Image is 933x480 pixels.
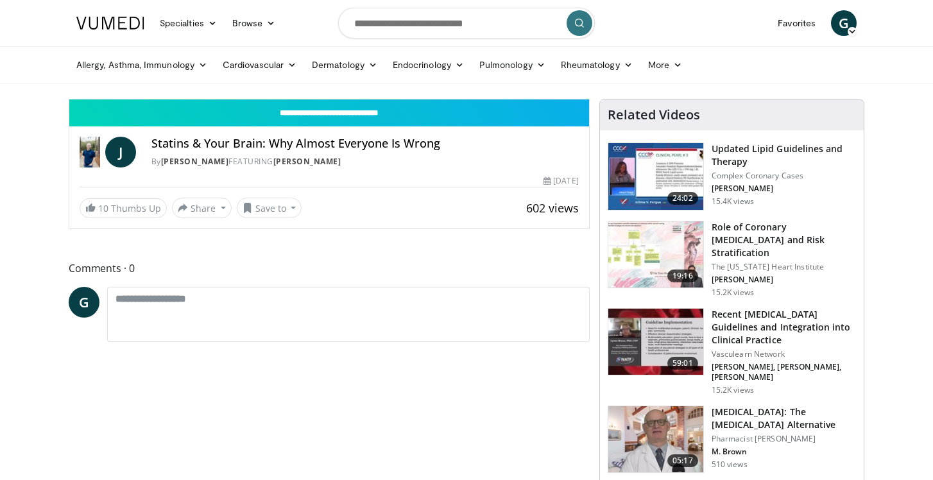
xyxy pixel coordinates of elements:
a: Dermatology [304,52,385,78]
a: [PERSON_NAME] [161,156,229,167]
a: Browse [225,10,284,36]
a: Specialties [152,10,225,36]
a: More [640,52,690,78]
a: G [69,287,99,318]
a: Endocrinology [385,52,472,78]
span: Comments 0 [69,260,590,277]
p: The [US_STATE] Heart Institute [712,262,856,272]
p: 15.2K views [712,385,754,395]
a: Favorites [770,10,823,36]
p: Complex Coronary Cases [712,171,856,181]
p: 15.2K views [712,287,754,298]
span: 602 views [526,200,579,216]
a: 19:16 Role of Coronary [MEDICAL_DATA] and Risk Stratification The [US_STATE] Heart Institute [PER... [608,221,856,298]
p: 15.4K views [712,196,754,207]
span: 05:17 [667,454,698,467]
h3: Updated Lipid Guidelines and Therapy [712,142,856,168]
img: Dr. Jordan Rennicke [80,137,100,167]
a: 05:17 [MEDICAL_DATA]: The [MEDICAL_DATA] Alternative Pharmacist [PERSON_NAME] M. Brown 510 views [608,406,856,474]
img: 1efa8c99-7b8a-4ab5-a569-1c219ae7bd2c.150x105_q85_crop-smart_upscale.jpg [608,221,703,288]
a: J [105,137,136,167]
span: 10 [98,202,108,214]
p: 510 views [712,459,748,470]
a: Allergy, Asthma, Immunology [69,52,215,78]
img: VuMedi Logo [76,17,144,30]
h4: Related Videos [608,107,700,123]
a: [PERSON_NAME] [273,156,341,167]
h3: Recent [MEDICAL_DATA] Guidelines and Integration into Clinical Practice [712,308,856,347]
p: M. Brown [712,447,856,457]
p: [PERSON_NAME] [712,184,856,194]
span: 19:16 [667,270,698,282]
span: 24:02 [667,192,698,205]
p: [PERSON_NAME] [712,275,856,285]
button: Share [172,198,232,218]
a: Cardiovascular [215,52,304,78]
a: Pulmonology [472,52,553,78]
p: Pharmacist [PERSON_NAME] [712,434,856,444]
img: ce9609b9-a9bf-4b08-84dd-8eeb8ab29fc6.150x105_q85_crop-smart_upscale.jpg [608,406,703,473]
a: 59:01 Recent [MEDICAL_DATA] Guidelines and Integration into Clinical Practice Vasculearn Network ... [608,308,856,395]
img: 77f671eb-9394-4acc-bc78-a9f077f94e00.150x105_q85_crop-smart_upscale.jpg [608,143,703,210]
a: Rheumatology [553,52,640,78]
h3: [MEDICAL_DATA]: The [MEDICAL_DATA] Alternative [712,406,856,431]
button: Save to [237,198,302,218]
a: G [831,10,857,36]
p: [PERSON_NAME], [PERSON_NAME], [PERSON_NAME] [712,362,856,382]
a: 10 Thumbs Up [80,198,167,218]
p: Vasculearn Network [712,349,856,359]
div: [DATE] [544,175,578,187]
h3: Role of Coronary [MEDICAL_DATA] and Risk Stratification [712,221,856,259]
span: 59:01 [667,357,698,370]
img: 87825f19-cf4c-4b91-bba1-ce218758c6bb.150x105_q85_crop-smart_upscale.jpg [608,309,703,375]
a: 24:02 Updated Lipid Guidelines and Therapy Complex Coronary Cases [PERSON_NAME] 15.4K views [608,142,856,210]
h4: Statins & Your Brain: Why Almost Everyone Is Wrong [151,137,579,151]
div: By FEATURING [151,156,579,167]
input: Search topics, interventions [338,8,595,39]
